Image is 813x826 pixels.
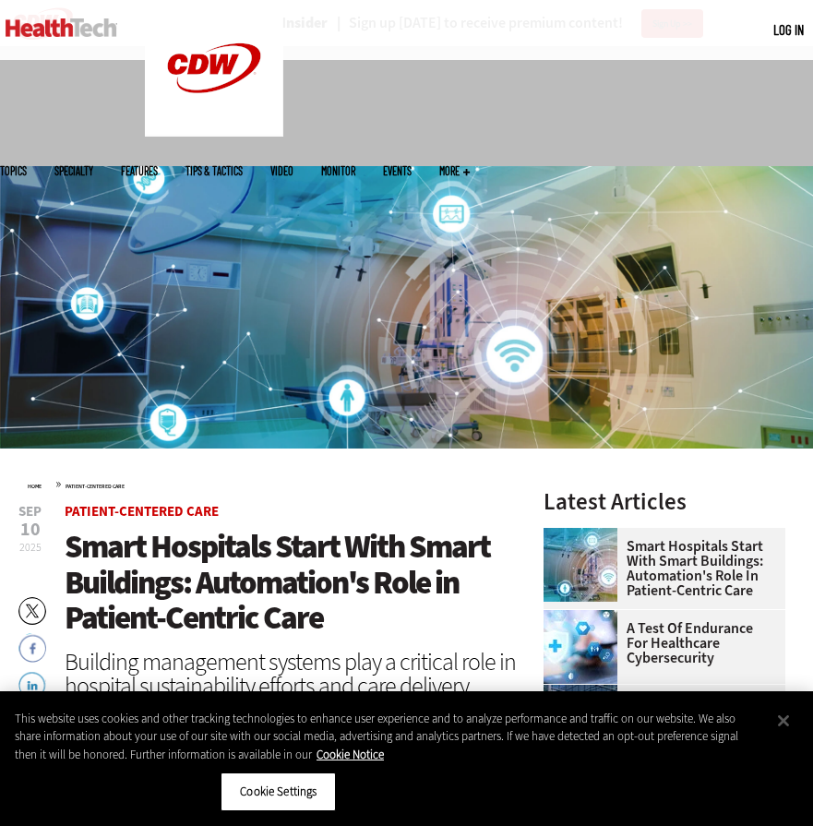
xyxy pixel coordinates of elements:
div: » [28,476,528,491]
a: Scott Currie [544,685,627,700]
a: Video [270,165,293,176]
a: Healthcare cybersecurity [544,610,627,625]
a: Tips & Tactics [185,165,243,176]
span: 10 [18,521,42,539]
a: Patient-Centered Care [66,483,125,490]
a: Smart Hospitals Start With Smart Buildings: Automation's Role in Patient-Centric Care [544,539,774,598]
a: MonITor [321,165,355,176]
span: Smart Hospitals Start With Smart Buildings: Automation's Role in Patient-Centric Care [65,525,490,639]
a: CDW [145,122,283,141]
div: User menu [773,20,804,40]
a: Patient-Centered Care [65,502,219,521]
a: Smart hospital [544,528,627,543]
a: Features [121,165,158,176]
span: More [439,165,470,176]
a: Home [28,483,42,490]
a: A Test of Endurance for Healthcare Cybersecurity [544,621,774,665]
a: Events [383,165,412,176]
div: Building management systems play a critical role in hospital sustainability efforts and care deli... [65,650,528,698]
img: Smart hospital [544,528,617,602]
a: More information about your privacy [317,747,384,762]
img: Home [6,18,117,37]
img: Healthcare cybersecurity [544,610,617,684]
button: Close [763,700,804,741]
span: Specialty [54,165,93,176]
a: Log in [773,21,804,38]
span: 2025 [19,540,42,555]
div: This website uses cookies and other tracking technologies to enhance user experience and to analy... [15,710,758,764]
span: Sep [18,505,42,519]
img: Scott Currie [544,685,617,759]
button: Cookie Settings [221,772,336,811]
h3: Latest Articles [544,490,785,513]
